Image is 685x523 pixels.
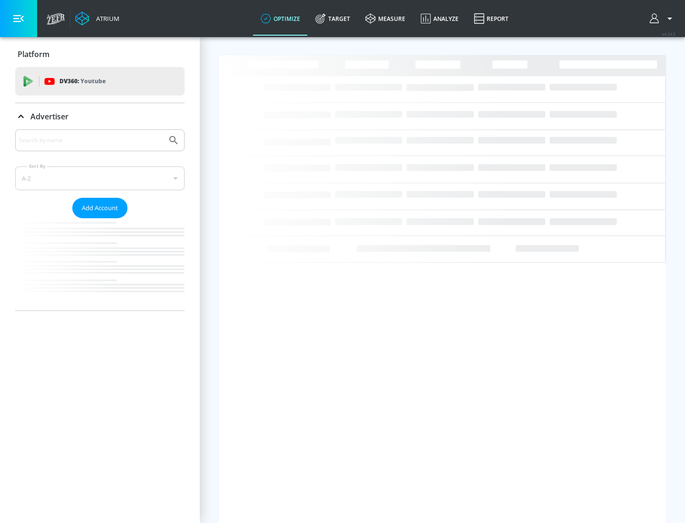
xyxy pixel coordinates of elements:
[92,14,119,23] div: Atrium
[15,129,185,310] div: Advertiser
[15,166,185,190] div: A-Z
[59,76,106,87] p: DV360:
[18,49,49,59] p: Platform
[15,103,185,130] div: Advertiser
[15,67,185,96] div: DV360: Youtube
[15,41,185,68] div: Platform
[75,11,119,26] a: Atrium
[466,1,516,36] a: Report
[19,134,163,146] input: Search by name
[72,198,127,218] button: Add Account
[308,1,358,36] a: Target
[15,218,185,310] nav: list of Advertiser
[413,1,466,36] a: Analyze
[662,31,675,37] span: v 4.33.5
[27,163,48,169] label: Sort By
[253,1,308,36] a: optimize
[358,1,413,36] a: measure
[30,111,68,122] p: Advertiser
[82,203,118,213] span: Add Account
[80,76,106,86] p: Youtube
